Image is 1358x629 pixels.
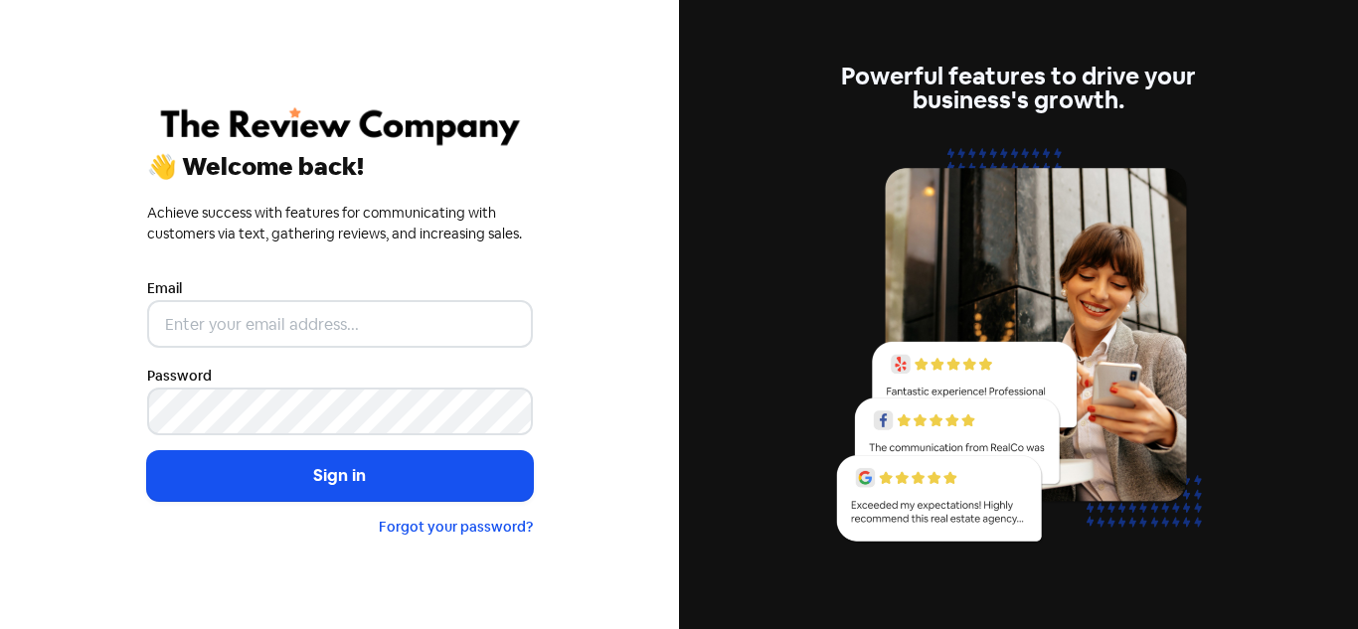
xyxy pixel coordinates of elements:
label: Email [147,278,182,299]
label: Password [147,366,212,387]
input: Enter your email address... [147,300,533,348]
img: reviews [826,136,1212,564]
a: Forgot your password? [379,518,533,536]
div: Achieve success with features for communicating with customers via text, gathering reviews, and i... [147,203,533,244]
div: Powerful features to drive your business's growth. [826,65,1212,112]
button: Sign in [147,451,533,501]
div: 👋 Welcome back! [147,155,533,179]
